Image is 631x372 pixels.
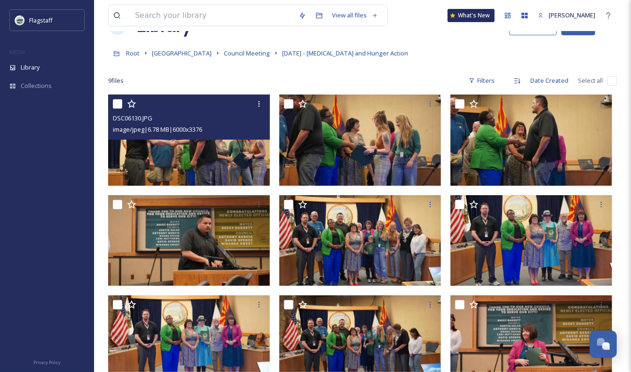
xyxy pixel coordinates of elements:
[464,71,499,90] div: Filters
[29,16,53,24] span: Flagstaff
[533,6,600,24] a: [PERSON_NAME]
[152,49,212,57] span: [GEOGRAPHIC_DATA]
[113,114,152,122] span: DSC06130.JPG
[282,49,408,57] span: [DATE] - [MEDICAL_DATA] and Hunger Action
[279,95,441,186] img: DSC06132.JPG
[448,9,495,22] a: What's New
[282,47,408,59] a: [DATE] - [MEDICAL_DATA] and Hunger Action
[130,5,294,26] input: Search your library
[450,95,612,186] img: DSC06129.JPG
[450,195,612,286] img: DSC06104.JPG
[526,71,573,90] div: Date Created
[15,16,24,25] img: images%20%282%29.jpeg
[113,125,202,134] span: image/jpeg | 6.78 MB | 6000 x 3376
[108,195,270,286] img: DSC06122.JPG
[578,76,603,85] span: Select all
[21,81,52,90] span: Collections
[126,47,140,59] a: Root
[33,359,61,365] span: Privacy Policy
[9,48,26,55] span: MEDIA
[108,95,270,186] img: DSC06130.JPG
[549,11,595,19] span: [PERSON_NAME]
[328,6,383,24] a: View all files
[108,76,124,85] span: 9 file s
[590,331,617,358] button: Open Chat
[21,63,39,72] span: Library
[152,47,212,59] a: [GEOGRAPHIC_DATA]
[224,47,270,59] a: Council Meeting
[224,49,270,57] span: Council Meeting
[33,356,61,367] a: Privacy Policy
[126,49,140,57] span: Root
[279,195,441,286] img: DSC06115.JPG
